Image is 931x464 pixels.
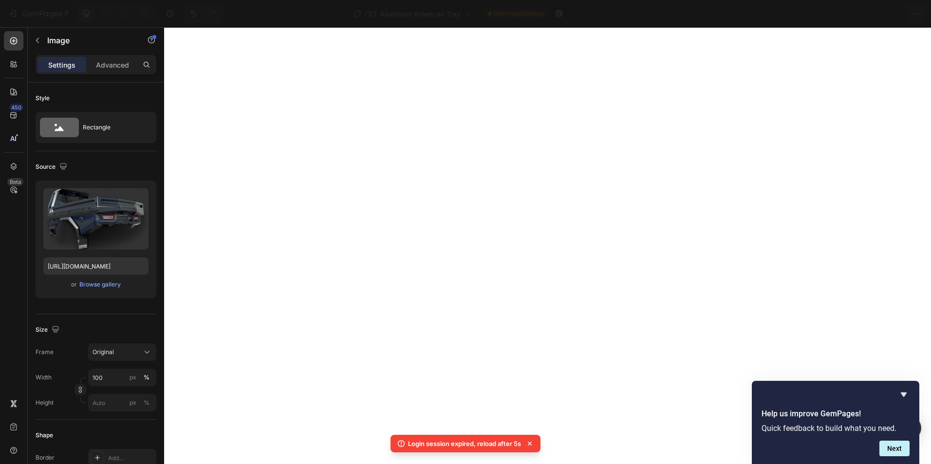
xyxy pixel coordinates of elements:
iframe: Design area [164,27,931,464]
button: % [127,397,139,409]
div: Help us improve GemPages! [762,389,910,456]
p: Image [47,35,130,46]
div: px [130,398,136,407]
div: px [130,373,136,382]
div: Size [36,323,61,337]
input: https://example.com/image.jpg [43,257,149,275]
div: Style [36,94,50,103]
button: px [141,397,152,409]
h2: Help us improve GemPages! [762,408,910,420]
div: % [144,398,149,407]
span: Original [93,348,114,357]
button: Save [830,4,862,23]
p: 7 [64,8,68,19]
span: or [71,279,77,290]
p: Advanced [96,60,129,70]
p: Quick feedback to build what you need. [762,424,910,433]
span: Need republishing [494,9,543,18]
span: 1 product assigned [741,9,804,19]
button: 1 product assigned [733,4,826,23]
div: Beta [7,178,23,186]
span: Save [838,10,855,18]
button: Hide survey [898,389,910,400]
img: preview-image [43,188,149,250]
span: / [364,9,367,19]
p: Login session expired, reload after 5s [408,439,521,448]
button: px [141,372,152,383]
div: Shape [36,431,53,440]
div: Source [36,161,69,174]
button: Publish [866,4,907,23]
input: px% [88,369,156,386]
span: CT Aluminum American Tray [369,9,461,19]
div: 450 [9,104,23,111]
button: 7 [4,4,73,23]
div: % [144,373,149,382]
p: Settings [48,60,75,70]
label: Height [36,398,54,407]
div: Browse gallery [79,280,121,289]
div: Publish [875,9,899,19]
button: Browse gallery [79,280,121,289]
input: px% [88,394,156,411]
div: Rectangle [83,116,142,139]
button: Next question [879,441,910,456]
label: Frame [36,348,54,357]
button: Original [88,343,156,361]
div: Add... [108,454,154,463]
div: Border [36,453,55,462]
label: Width [36,373,52,382]
div: Undo/Redo [184,4,223,23]
button: % [127,372,139,383]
